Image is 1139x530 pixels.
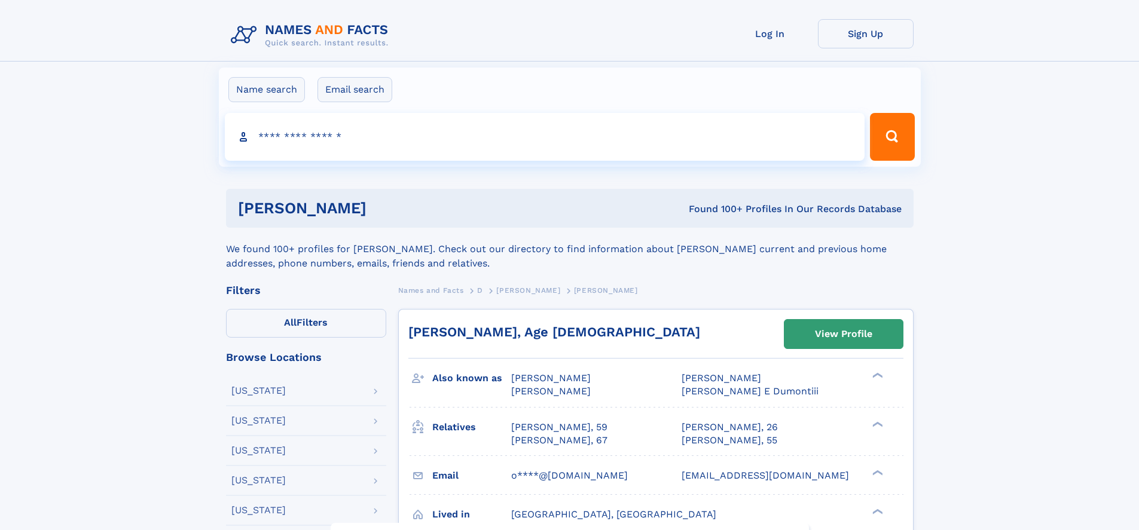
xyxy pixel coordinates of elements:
a: [PERSON_NAME], 26 [682,421,778,434]
div: [US_STATE] [231,506,286,515]
div: [US_STATE] [231,386,286,396]
a: [PERSON_NAME], 59 [511,421,607,434]
h1: [PERSON_NAME] [238,201,528,216]
div: ❯ [869,507,884,515]
div: Found 100+ Profiles In Our Records Database [527,203,902,216]
span: D [477,286,483,295]
a: [PERSON_NAME], Age [DEMOGRAPHIC_DATA] [408,324,700,339]
label: Name search [228,77,305,102]
input: search input [225,113,865,161]
span: [PERSON_NAME] [496,286,560,295]
div: [US_STATE] [231,416,286,425]
button: Search Button [870,113,914,161]
a: [PERSON_NAME], 55 [682,434,777,447]
a: Sign Up [818,19,914,48]
a: Log In [722,19,818,48]
a: D [477,283,483,298]
div: ❯ [869,420,884,428]
span: All [284,317,297,328]
span: [PERSON_NAME] [682,372,761,384]
div: ❯ [869,372,884,379]
h3: Also known as [432,368,511,388]
div: ❯ [869,468,884,476]
h3: Lived in [432,504,511,525]
a: View Profile [784,320,903,348]
div: Filters [226,285,386,296]
h3: Email [432,465,511,486]
span: [PERSON_NAME] [574,286,638,295]
span: [PERSON_NAME] [511,385,591,397]
div: [US_STATE] [231,446,286,455]
label: Filters [226,309,386,338]
div: [US_STATE] [231,476,286,485]
span: [EMAIL_ADDRESS][DOMAIN_NAME] [682,470,849,481]
img: Logo Names and Facts [226,19,398,51]
div: Browse Locations [226,352,386,363]
div: View Profile [815,320,872,348]
span: [GEOGRAPHIC_DATA], [GEOGRAPHIC_DATA] [511,508,716,520]
span: [PERSON_NAME] E Dumontiii [682,385,819,397]
label: Email search [317,77,392,102]
a: Names and Facts [398,283,464,298]
a: [PERSON_NAME] [496,283,560,298]
div: We found 100+ profiles for [PERSON_NAME]. Check out our directory to find information about [PERS... [226,228,914,271]
a: [PERSON_NAME], 67 [511,434,607,447]
h3: Relatives [432,417,511,437]
span: [PERSON_NAME] [511,372,591,384]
